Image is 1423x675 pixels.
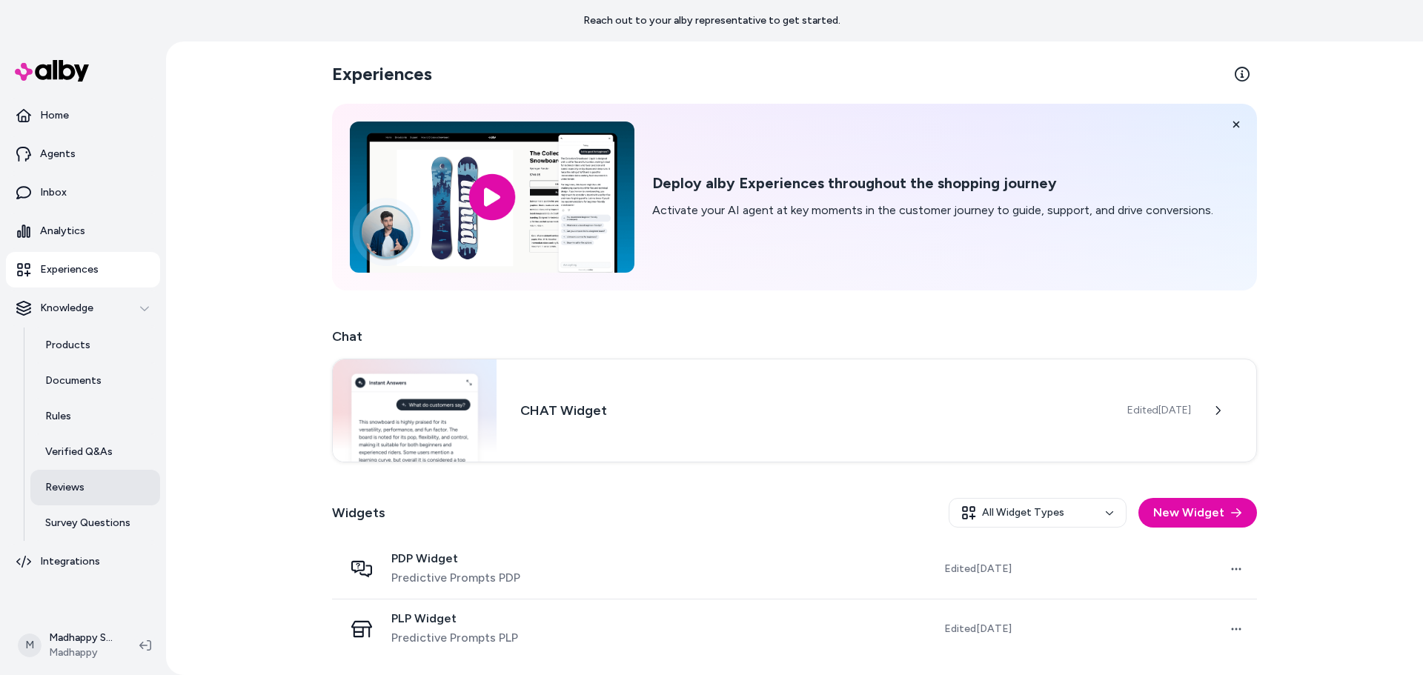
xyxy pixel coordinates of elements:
a: Products [30,327,160,363]
p: Rules [45,409,71,424]
p: Survey Questions [45,516,130,531]
button: All Widget Types [949,498,1127,528]
span: M [18,634,42,657]
a: Chat widgetCHAT WidgetEdited[DATE] [332,359,1257,462]
a: Experiences [6,252,160,287]
h2: Experiences [332,62,432,86]
p: Agents [40,147,76,162]
p: Products [45,338,90,353]
button: New Widget [1138,498,1257,528]
span: PDP Widget [391,551,520,566]
span: Edited [DATE] [944,562,1012,576]
h2: Deploy alby Experiences throughout the shopping journey [652,174,1213,193]
h2: Widgets [332,502,385,523]
p: Reach out to your alby representative to get started. [583,13,840,28]
p: Analytics [40,224,85,239]
h3: CHAT Widget [520,400,1104,421]
a: Rules [30,399,160,434]
a: Home [6,98,160,133]
a: Survey Questions [30,505,160,541]
a: Verified Q&As [30,434,160,470]
p: Knowledge [40,301,93,316]
a: Analytics [6,213,160,249]
span: Predictive Prompts PDP [391,569,520,587]
a: Agents [6,136,160,172]
a: Reviews [30,470,160,505]
p: Verified Q&As [45,445,113,459]
img: alby Logo [15,60,89,82]
p: Documents [45,373,102,388]
a: Documents [30,363,160,399]
button: MMadhappy ShopifyMadhappy [9,622,127,669]
span: PLP Widget [391,611,518,626]
p: Reviews [45,480,84,495]
p: Madhappy Shopify [49,631,116,645]
p: Experiences [40,262,99,277]
p: Home [40,108,69,123]
span: Madhappy [49,645,116,660]
a: Inbox [6,175,160,210]
h2: Chat [332,326,1257,347]
span: Predictive Prompts PLP [391,629,518,647]
span: Edited [DATE] [944,622,1012,636]
button: Knowledge [6,290,160,326]
p: Inbox [40,185,67,200]
span: Edited [DATE] [1127,403,1191,418]
img: Chat widget [333,359,497,462]
a: Integrations [6,544,160,579]
p: Activate your AI agent at key moments in the customer journey to guide, support, and drive conver... [652,202,1213,219]
p: Integrations [40,554,100,569]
